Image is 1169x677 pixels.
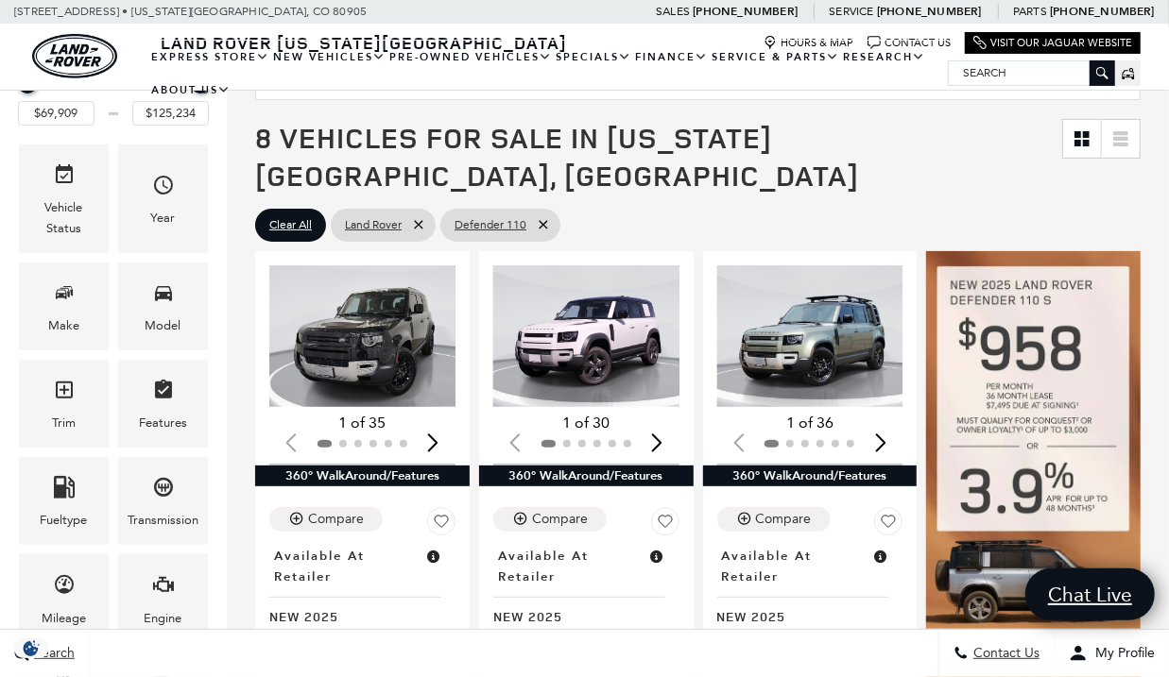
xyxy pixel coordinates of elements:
img: 2025 Land Rover Defender 110 S 1 [717,265,907,408]
span: Defender 110 S [269,625,441,643]
a: Available at RetailerNew 2025Defender 110 S [717,543,903,643]
a: [PHONE_NUMBER] [1050,4,1155,19]
div: 360° WalkAround/Features [479,465,694,486]
span: Available at Retailer [722,546,872,587]
span: New 2025 [493,607,665,625]
span: Vehicle is in stock and ready for immediate delivery. Due to demand, availability is subject to c... [648,546,665,587]
a: New Vehicles [271,41,387,74]
div: ModelModel [118,262,208,350]
div: 360° WalkAround/Features [255,465,470,486]
div: Fueltype [41,510,88,531]
nav: Main Navigation [149,41,948,107]
div: TransmissionTransmission [118,457,208,545]
span: New 2025 [717,607,889,625]
span: Vehicle is in stock and ready for immediate delivery. Due to demand, availability is subject to c... [871,546,888,587]
div: FueltypeFueltype [19,457,109,545]
a: [PHONE_NUMBER] [877,4,982,19]
img: 2025 Land Rover Defender 110 S 1 [493,265,683,408]
a: Hours & Map [764,36,853,50]
div: 360° WalkAround/Features [703,465,918,486]
a: Service & Parts [710,41,841,74]
a: Research [841,41,927,74]
a: EXPRESS STORE [149,41,271,74]
span: Sales [656,5,690,18]
button: Save Vehicle [874,507,903,543]
div: Trim [52,413,76,433]
div: Price [18,68,209,126]
span: Trim [53,374,76,413]
div: Transmission [128,510,198,531]
span: Make [53,277,76,315]
span: Available at Retailer [274,546,424,587]
button: Compare Vehicle [717,507,831,532]
div: 1 / 2 [269,265,459,408]
span: Parts [1013,5,1047,18]
input: Maximum [132,101,209,126]
a: land-rover [32,34,117,78]
div: Year [151,208,176,228]
span: Model [152,277,175,315]
input: Search [949,61,1114,84]
span: Features [152,374,175,413]
div: 1 / 2 [493,265,683,408]
span: Year [152,169,175,208]
div: VehicleVehicle Status [19,144,109,253]
a: Available at RetailerNew 2025Defender 110 S [269,543,456,643]
span: Defender 110 S [717,625,889,643]
div: Model [146,315,181,336]
span: Chat Live [1039,582,1142,607]
button: Open user profile menu [1055,630,1169,677]
div: FeaturesFeatures [118,360,208,448]
div: YearYear [118,144,208,253]
a: Visit Our Jaguar Website [973,36,1132,50]
a: Pre-Owned Vehicles [387,41,554,74]
div: 1 / 2 [717,265,907,408]
div: MileageMileage [19,554,109,642]
span: Contact Us [969,646,1040,662]
span: Defender 110 S [493,625,665,643]
div: Compare [532,511,588,528]
span: New 2025 [269,607,441,625]
div: Features [139,413,187,433]
div: Vehicle Status [33,197,95,239]
div: Engine [145,608,182,629]
span: Service [829,5,873,18]
div: EngineEngine [118,554,208,642]
button: Save Vehicle [651,507,679,543]
button: Compare Vehicle [269,507,383,532]
span: Defender 110 [455,213,526,237]
span: Fueltype [53,471,76,510]
div: MakeMake [19,262,109,350]
img: 2025 Land Rover Defender 110 S 1 [269,265,459,408]
span: Land Rover [US_STATE][GEOGRAPHIC_DATA] [161,31,567,54]
a: About Us [149,74,232,107]
div: 1 of 35 [269,413,456,433]
input: Minimum [18,101,95,126]
div: Make [48,315,79,336]
div: Compare [308,511,364,528]
button: Save Vehicle [427,507,456,543]
section: Click to Open Cookie Consent Modal [9,638,53,658]
span: Available at Retailer [498,546,648,587]
a: Finance [633,41,710,74]
div: Next slide [868,421,893,463]
span: My Profile [1088,646,1155,662]
a: [STREET_ADDRESS] • [US_STATE][GEOGRAPHIC_DATA], CO 80905 [14,5,367,18]
span: 8 Vehicles for Sale in [US_STATE][GEOGRAPHIC_DATA], [GEOGRAPHIC_DATA] [255,118,859,195]
img: Land Rover [32,34,117,78]
a: Specials [554,41,633,74]
span: Mileage [53,568,76,607]
a: Contact Us [868,36,951,50]
button: Compare Vehicle [493,507,607,532]
span: Vehicle is in stock and ready for immediate delivery. Due to demand, availability is subject to c... [424,546,441,587]
a: Land Rover [US_STATE][GEOGRAPHIC_DATA] [149,31,578,54]
a: [PHONE_NUMBER] [693,4,798,19]
img: Opt-Out Icon [9,638,53,658]
div: Next slide [421,421,446,463]
span: Transmission [152,471,175,510]
span: Engine [152,568,175,607]
span: Vehicle [53,159,76,197]
a: Chat Live [1025,568,1155,620]
span: Land Rover [345,213,402,237]
div: Compare [756,511,812,528]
